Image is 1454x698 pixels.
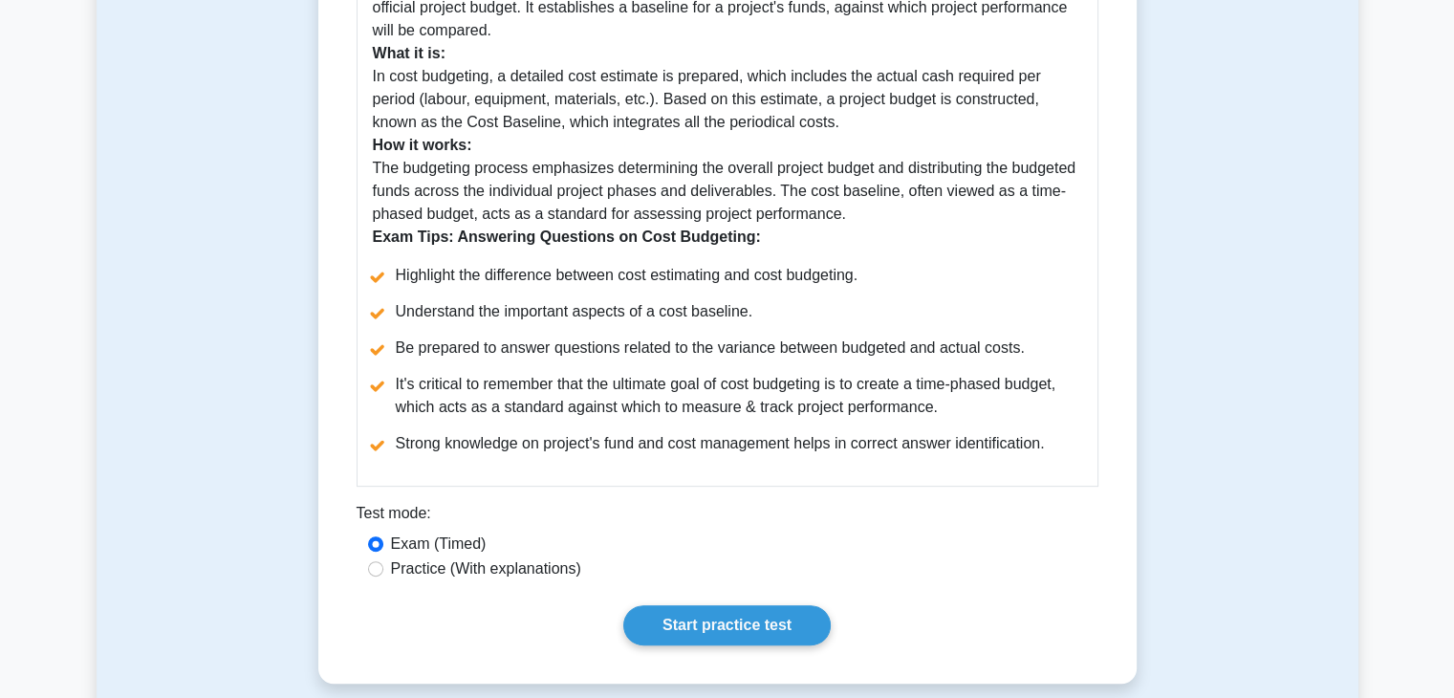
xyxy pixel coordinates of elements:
label: Practice (With explanations) [391,557,581,580]
li: It's critical to remember that the ultimate goal of cost budgeting is to create a time-phased bud... [373,373,1082,419]
li: Strong knowledge on project's fund and cost management helps in correct answer identification. [373,432,1082,455]
b: What it is: [373,45,445,61]
b: How it works: [373,137,472,153]
li: Understand the important aspects of a cost baseline. [373,300,1082,323]
div: Test mode: [357,502,1098,533]
b: Exam Tips: Answering Questions on Cost Budgeting: [373,229,761,245]
a: Start practice test [623,605,831,645]
li: Highlight the difference between cost estimating and cost budgeting. [373,264,1082,287]
label: Exam (Timed) [391,533,487,556]
li: Be prepared to answer questions related to the variance between budgeted and actual costs. [373,337,1082,360]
